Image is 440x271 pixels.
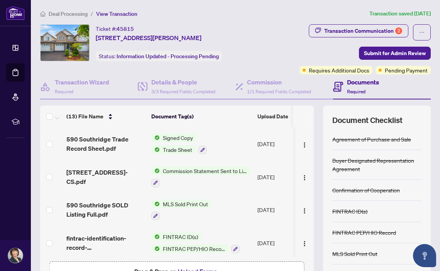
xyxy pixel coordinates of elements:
[160,145,195,154] span: Trade Sheet
[257,112,288,121] span: Upload Date
[66,234,145,252] span: fintrac-identification-record-[PERSON_NAME]-20250730-111543.pdf
[309,66,369,74] span: Requires Additional Docs
[151,89,215,94] span: 3/3 Required Fields Completed
[151,77,215,87] h4: Details & People
[301,208,308,214] img: Logo
[117,25,134,32] span: 45815
[254,194,307,227] td: [DATE]
[8,248,23,263] img: Profile Icon
[332,115,403,126] span: Document Checklist
[301,175,308,181] img: Logo
[41,25,89,61] img: IMG-40754146_1.jpg
[40,11,46,17] span: home
[151,232,160,241] img: Status Icon
[151,200,211,221] button: Status IconMLS Sold Print Out
[385,66,428,74] span: Pending Payment
[63,106,148,127] th: (13) File Name
[332,186,400,194] div: Confirmation of Cooperation
[309,24,408,37] button: Transaction Communication2
[324,25,402,37] div: Transaction Communication
[413,244,436,267] button: Open asap
[254,160,307,194] td: [DATE]
[347,89,366,94] span: Required
[91,9,93,18] li: /
[359,47,431,60] button: Submit for Admin Review
[55,77,109,87] h4: Transaction Wizard
[96,24,134,33] div: Ticket #:
[298,138,311,150] button: Logo
[298,237,311,249] button: Logo
[148,106,254,127] th: Document Tag(s)
[369,9,431,18] article: Transaction saved [DATE]
[117,53,219,60] span: Information Updated - Processing Pending
[151,167,251,187] button: Status IconCommission Statement Sent to Listing Brokerage
[160,232,201,241] span: FINTRAC ID(s)
[151,145,160,154] img: Status Icon
[160,200,211,208] span: MLS Sold Print Out
[151,133,207,154] button: Status IconSigned CopyStatus IconTrade Sheet
[254,127,307,160] td: [DATE]
[347,77,379,87] h4: Documents
[160,167,251,175] span: Commission Statement Sent to Listing Brokerage
[332,207,367,215] div: FINTRAC ID(s)
[96,51,222,61] div: Status:
[49,10,88,17] span: Deal Processing
[364,47,426,59] span: Submit for Admin Review
[332,135,411,143] div: Agreement of Purchase and Sale
[254,106,307,127] th: Upload Date
[151,244,160,253] img: Status Icon
[66,135,145,153] span: 590 Southridge Trade Record Sheet.pdf
[151,232,240,253] button: Status IconFINTRAC ID(s)Status IconFINTRAC PEP/HIO Record
[254,226,307,259] td: [DATE]
[55,89,73,94] span: Required
[160,133,196,142] span: Signed Copy
[160,244,228,253] span: FINTRAC PEP/HIO Record
[298,204,311,216] button: Logo
[419,30,425,35] span: ellipsis
[151,167,160,175] img: Status Icon
[96,10,137,17] span: View Transaction
[332,228,396,237] div: FINTRAC PEP/HIO Record
[332,249,377,258] div: MLS Sold Print Out
[298,171,311,183] button: Logo
[395,27,402,34] div: 2
[66,112,103,121] span: (13) File Name
[66,200,145,219] span: 590 Southridge SOLD Listing Full.pdf
[247,77,311,87] h4: Commission
[247,89,311,94] span: 1/1 Required Fields Completed
[332,156,421,173] div: Buyer Designated Representation Agreement
[151,133,160,142] img: Status Icon
[301,241,308,247] img: Logo
[66,168,145,186] span: [STREET_ADDRESS]-CS.pdf
[151,200,160,208] img: Status Icon
[6,6,25,20] img: logo
[96,33,201,42] span: [STREET_ADDRESS][PERSON_NAME]
[301,142,308,148] img: Logo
